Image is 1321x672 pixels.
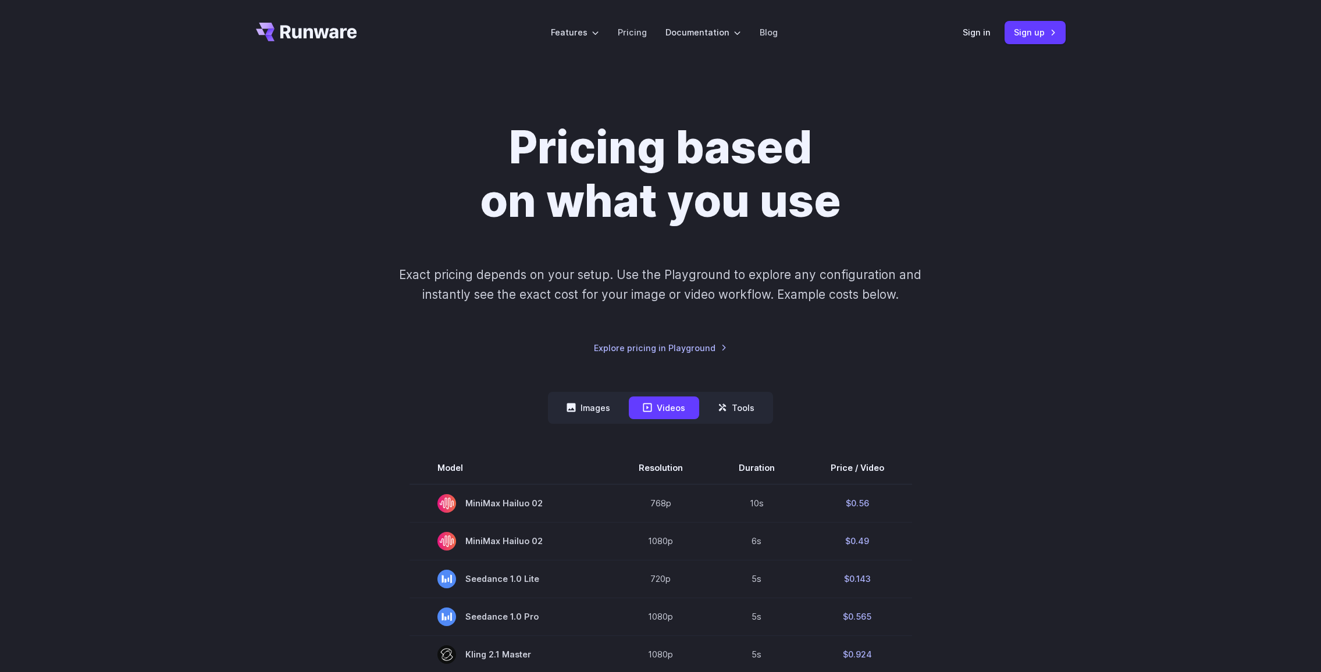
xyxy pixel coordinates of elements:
[594,341,727,355] a: Explore pricing in Playground
[803,598,912,635] td: $0.565
[337,121,985,228] h1: Pricing based on what you use
[711,452,803,484] th: Duration
[377,265,943,304] p: Exact pricing depends on your setup. Use the Playground to explore any configuration and instantl...
[256,23,357,41] a: Go to /
[551,26,599,39] label: Features
[437,532,583,551] span: MiniMax Hailuo 02
[611,484,711,523] td: 768p
[963,26,991,39] a: Sign in
[437,570,583,588] span: Seedance 1.0 Lite
[704,396,768,419] button: Tools
[611,452,711,484] th: Resolution
[803,484,912,523] td: $0.56
[553,396,624,419] button: Images
[611,522,711,560] td: 1080p
[665,26,741,39] label: Documentation
[618,26,647,39] a: Pricing
[711,560,803,598] td: 5s
[803,560,912,598] td: $0.143
[611,598,711,635] td: 1080p
[437,645,583,664] span: Kling 2.1 Master
[611,560,711,598] td: 720p
[437,494,583,513] span: MiniMax Hailuo 02
[1005,21,1066,44] a: Sign up
[711,484,803,523] td: 10s
[410,452,611,484] th: Model
[437,607,583,626] span: Seedance 1.0 Pro
[803,452,912,484] th: Price / Video
[629,396,699,419] button: Videos
[760,26,778,39] a: Blog
[803,522,912,560] td: $0.49
[711,522,803,560] td: 6s
[711,598,803,635] td: 5s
